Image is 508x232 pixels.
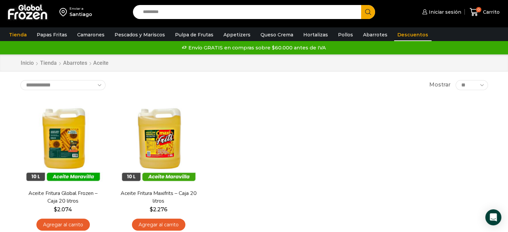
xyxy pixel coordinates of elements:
[335,28,356,41] a: Pollos
[427,9,461,15] span: Iniciar sesión
[36,219,90,231] a: Agregar al carrito: “Aceite Fritura Global Frozen – Caja 20 litros”
[20,59,109,67] nav: Breadcrumb
[481,9,500,15] span: Carrito
[24,190,101,205] a: Aceite Fritura Global Frozen – Caja 20 litros
[300,28,331,41] a: Hortalizas
[360,28,391,41] a: Abarrotes
[150,206,153,213] span: $
[54,206,72,213] bdi: 2.074
[33,28,70,41] a: Papas Fritas
[420,5,461,19] a: Iniciar sesión
[220,28,254,41] a: Appetizers
[485,209,501,225] div: Open Intercom Messenger
[63,59,88,67] a: Abarrotes
[111,28,168,41] a: Pescados y Mariscos
[257,28,297,41] a: Queso Crema
[93,60,109,66] h1: Aceite
[468,4,501,20] a: 0 Carrito
[74,28,108,41] a: Camarones
[361,5,375,19] button: Search button
[54,206,57,213] span: $
[69,11,92,18] div: Santiago
[69,6,92,11] div: Enviar a
[20,80,106,90] select: Pedido de la tienda
[132,219,185,231] a: Agregar al carrito: “Aceite Fritura Maxifrits - Caja 20 litros”
[120,190,197,205] a: Aceite Fritura Maxifrits – Caja 20 litros
[429,81,451,89] span: Mostrar
[150,206,167,213] bdi: 2.276
[20,59,34,67] a: Inicio
[394,28,432,41] a: Descuentos
[172,28,217,41] a: Pulpa de Frutas
[476,7,481,12] span: 0
[6,28,30,41] a: Tienda
[59,6,69,18] img: address-field-icon.svg
[40,59,57,67] a: Tienda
